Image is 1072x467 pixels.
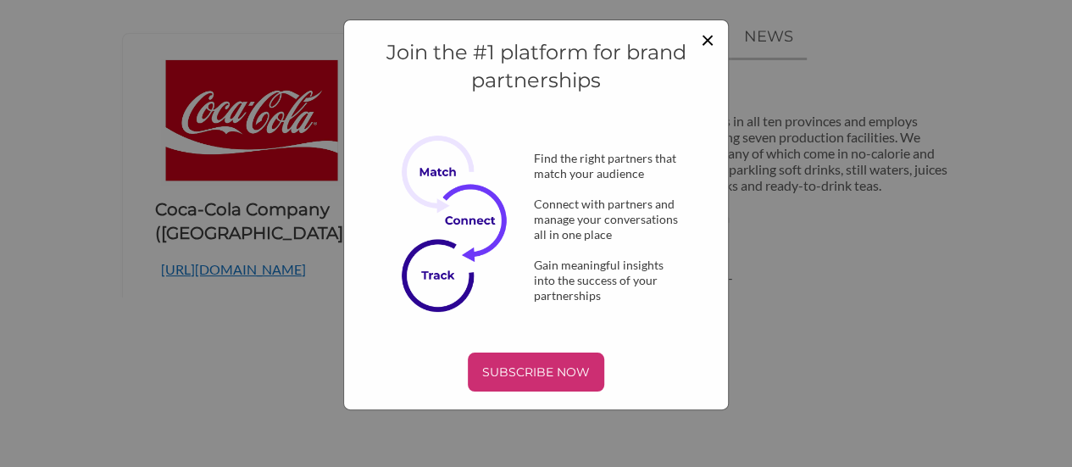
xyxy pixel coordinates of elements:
div: Gain meaningful insights into the success of your partnerships [507,258,710,303]
a: SUBSCRIBE NOW [362,353,711,392]
div: Connect with partners and manage your conversations all in one place [507,197,710,242]
span: × [701,25,714,53]
button: Close modal [701,27,714,51]
p: SUBSCRIBE NOW [475,359,597,385]
div: Find the right partners that match your audience [507,151,710,181]
img: Subscribe Now Image [402,136,522,312]
h4: Join the #1 platform for brand partnerships [362,38,711,95]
